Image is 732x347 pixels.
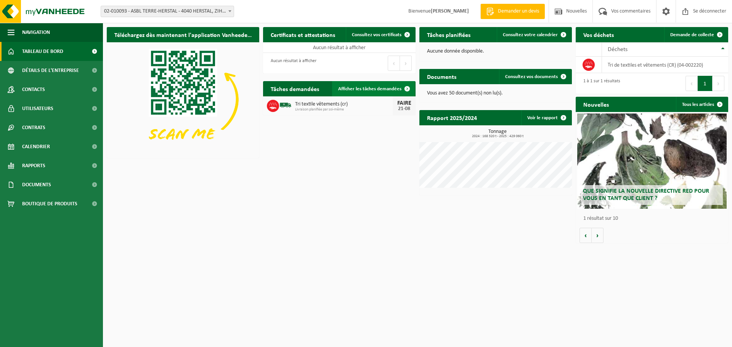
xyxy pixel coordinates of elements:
[713,76,724,91] button: Next
[608,46,628,53] font: Déchets
[22,106,53,112] font: Utilisateurs
[427,74,456,80] font: Documents
[271,86,319,93] font: Tâches demandées
[107,42,259,157] img: Téléchargez l'application VHEPlus
[352,32,401,37] font: Consultez vos certificats
[271,32,335,38] font: Certificats et attestations
[104,8,294,14] font: 02-010093 - ASBL TERRE-HERSTAL - 4040 HERSTAL, ZIHAUTS SART [GEOGRAPHIC_DATA]
[577,114,727,209] a: Que signifie la nouvelle directive RED pour vous en tant que client ?
[279,99,292,112] img: BL-SO-LV
[22,201,77,207] font: Boutique de produits
[398,106,410,112] font: 21-08
[527,115,558,120] font: Voir le rapport
[22,182,51,188] font: Documents
[583,216,618,221] font: 1 résultat sur 10
[22,125,45,131] font: Contrats
[521,110,571,125] a: Voir le rapport
[427,90,503,96] font: Vous avez 50 document(s) non lu(s).
[583,102,609,108] font: Nouvelles
[664,27,727,42] a: Demande de collecte
[397,100,411,106] font: FAIRE
[698,76,713,91] button: 1
[488,129,507,134] font: Tonnage
[583,32,614,38] font: Vos déchets
[313,45,366,51] font: Aucun résultat à afficher
[685,76,698,91] button: Previous
[611,8,650,14] font: Vos commentaires
[427,32,470,38] font: Tâches planifiées
[693,8,726,14] font: Se déconnecter
[498,8,539,14] font: Demander un devis
[22,49,63,54] font: Tableau de bord
[505,74,558,79] font: Consultez vos documents
[332,81,415,96] a: Afficher les tâches demandées
[583,79,620,83] font: 1 à 1 sur 1 résultats
[682,102,714,107] font: Tous les articles
[22,144,50,150] font: Calendrier
[472,134,523,138] font: 2024 : 168 320 t - 2025 : 429 060 t
[608,62,703,68] font: Tri de textiles et vêtements (CR) (04-002220)
[400,56,412,71] button: Next
[295,101,348,107] font: Tri textile vêtements (cr)
[101,6,234,17] span: 02-010093 - ASBL TERRE-HERSTAL - 4040 HERSTAL, ZIHAUTS SART 4ÈME AVENUE
[431,8,469,14] font: [PERSON_NAME]
[114,32,254,38] font: Téléchargez dès maintenant l'application Vanheede+ !
[338,86,401,91] font: Afficher les tâches demandées
[22,163,45,169] font: Rapports
[346,27,415,42] a: Consultez vos certificats
[497,27,571,42] a: Consultez votre calendrier
[427,48,484,54] font: Aucune donnée disponible.
[271,59,316,63] font: Aucun résultat à afficher
[566,8,587,14] font: Nouvelles
[22,68,79,74] font: Détails de l'entreprise
[408,8,431,14] font: Bienvenue
[499,69,571,84] a: Consultez vos documents
[503,32,558,37] font: Consultez votre calendrier
[676,97,727,112] a: Tous les articles
[670,32,714,37] font: Demande de collecte
[295,107,344,112] font: Livraison planifiée par soi-même
[22,30,50,35] font: Navigation
[388,56,400,71] button: Previous
[480,4,545,19] a: Demander un devis
[583,188,709,201] font: Que signifie la nouvelle directive RED pour vous en tant que client ?
[22,87,45,93] font: Contacts
[427,115,477,122] font: Rapport 2025/2024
